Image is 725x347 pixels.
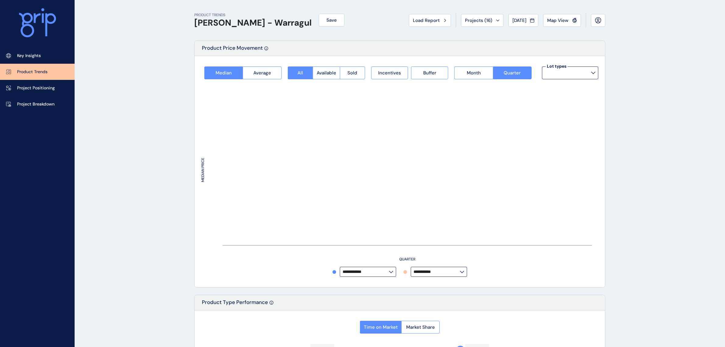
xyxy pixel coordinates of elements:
[317,70,336,76] span: Available
[504,70,521,76] span: Quarter
[326,17,337,23] span: Save
[461,14,504,27] button: Projects (16)
[347,70,357,76] span: Sold
[253,70,271,76] span: Average
[423,70,436,76] span: Buffer
[194,13,311,18] p: PRODUCT TRENDS
[319,14,344,27] button: Save
[17,69,48,75] p: Product Trends
[200,158,205,182] text: MEDIAN PRICE
[340,66,365,79] button: Sold
[547,17,568,23] span: Map View
[413,17,440,23] span: Load Report
[543,14,581,27] button: Map View
[17,85,55,91] p: Project Positioning
[493,66,532,79] button: Quarter
[17,101,55,107] p: Project Breakdown
[297,70,303,76] span: All
[204,66,243,79] button: Median
[411,66,448,79] button: Buffer
[512,17,526,23] span: [DATE]
[399,257,415,262] text: QUARTER
[467,70,481,76] span: Month
[17,53,41,59] p: Key Insights
[243,66,281,79] button: Average
[378,70,401,76] span: Incentives
[288,66,313,79] button: All
[371,66,408,79] button: Incentives
[202,45,263,56] p: Product Price Movement
[409,14,451,27] button: Load Report
[546,63,568,70] label: Lot types
[509,14,538,27] button: [DATE]
[216,70,232,76] span: Median
[454,66,493,79] button: Month
[465,17,492,23] span: Projects ( 16 )
[313,66,340,79] button: Available
[202,299,268,310] p: Product Type Performance
[194,18,311,28] h1: [PERSON_NAME] - Warragul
